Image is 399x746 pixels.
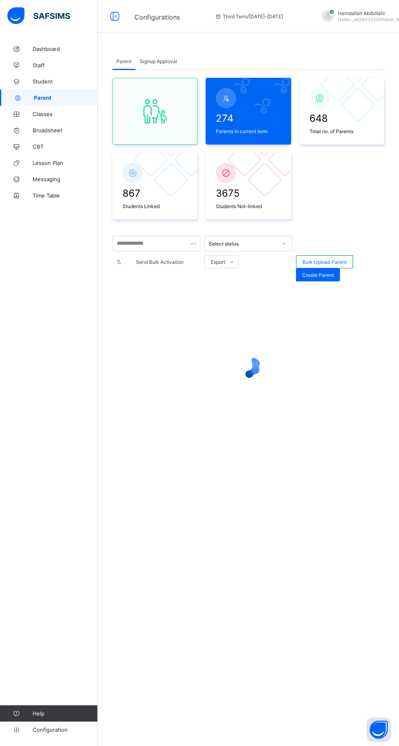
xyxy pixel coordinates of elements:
span: Parent [34,94,98,101]
span: Signup Approval [140,58,177,64]
span: Dashboard [33,46,98,52]
button: Open asap [366,717,391,742]
span: Students Not-linked [216,203,281,209]
span: Total no. of Parents [309,128,374,134]
span: Students Linked [123,203,187,209]
span: CBT [33,143,98,150]
span: Send Bulk Activation [125,259,194,265]
span: Lesson Plan [33,160,98,166]
span: Staff [33,62,98,68]
span: Help [33,710,97,717]
span: Parent [116,58,132,64]
span: 274 [216,112,281,124]
div: Select status [209,241,277,247]
span: Classes [33,111,98,117]
span: Configurations [134,13,180,21]
span: Parents in current term [216,128,281,134]
span: 3675 [216,187,281,199]
span: Student [33,78,98,85]
span: session/term information [215,13,283,20]
span: Bulk Upload Parent [303,259,346,265]
img: safsims [7,7,70,24]
span: 867 [123,187,187,199]
span: Broadsheet [33,127,98,134]
span: Export [211,259,225,265]
span: Configuration [33,726,97,733]
span: Create Parent [302,272,334,278]
span: Time Table [33,192,98,199]
span: Messaging [33,176,98,182]
span: 648 [309,112,374,124]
